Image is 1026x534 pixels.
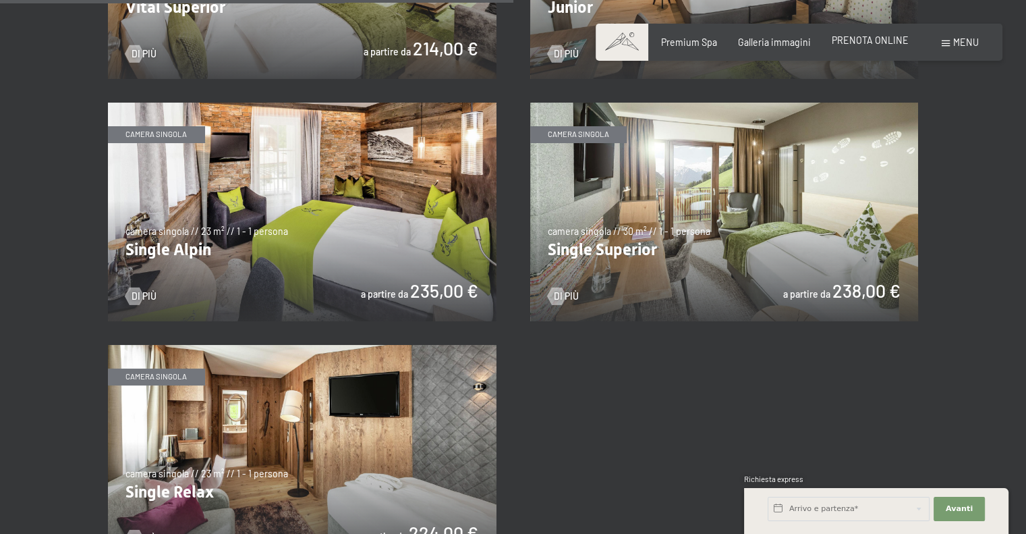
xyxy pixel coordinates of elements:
[108,345,496,352] a: Single Relax
[661,36,717,48] a: Premium Spa
[530,103,919,110] a: Single Superior
[946,504,973,514] span: Avanti
[108,103,496,321] img: Single Alpin
[738,36,811,48] a: Galleria immagini
[554,290,579,303] span: Di più
[554,47,579,61] span: Di più
[548,290,579,303] a: Di più
[530,103,919,321] img: Single Superior
[744,475,803,483] span: Richiesta express
[132,290,156,303] span: Di più
[108,103,496,110] a: Single Alpin
[132,47,156,61] span: Di più
[125,290,156,303] a: Di più
[832,34,909,46] a: PRENOTA ONLINE
[548,47,579,61] a: Di più
[953,36,979,48] span: Menu
[125,47,156,61] a: Di più
[934,497,985,521] button: Avanti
